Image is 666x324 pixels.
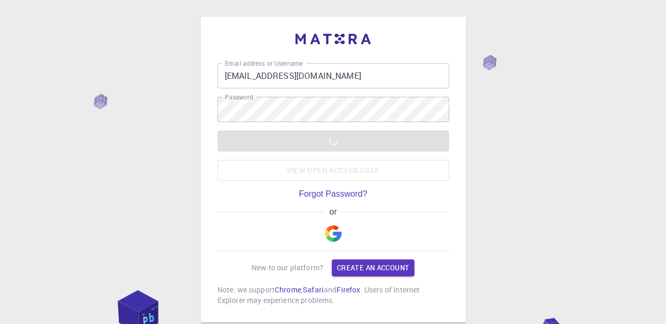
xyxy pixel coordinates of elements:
a: Create an account [332,259,414,276]
label: Password [225,93,253,102]
a: Chrome [275,285,301,295]
a: Forgot Password? [299,189,367,199]
a: Safari [303,285,324,295]
p: Note: we support , and . Users of Internet Explorer may experience problems. [217,285,449,306]
a: Firefox [336,285,360,295]
img: Google [325,225,342,242]
label: Email address or Username [225,59,303,68]
span: or [324,207,342,217]
p: New to our platform? [252,262,323,273]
